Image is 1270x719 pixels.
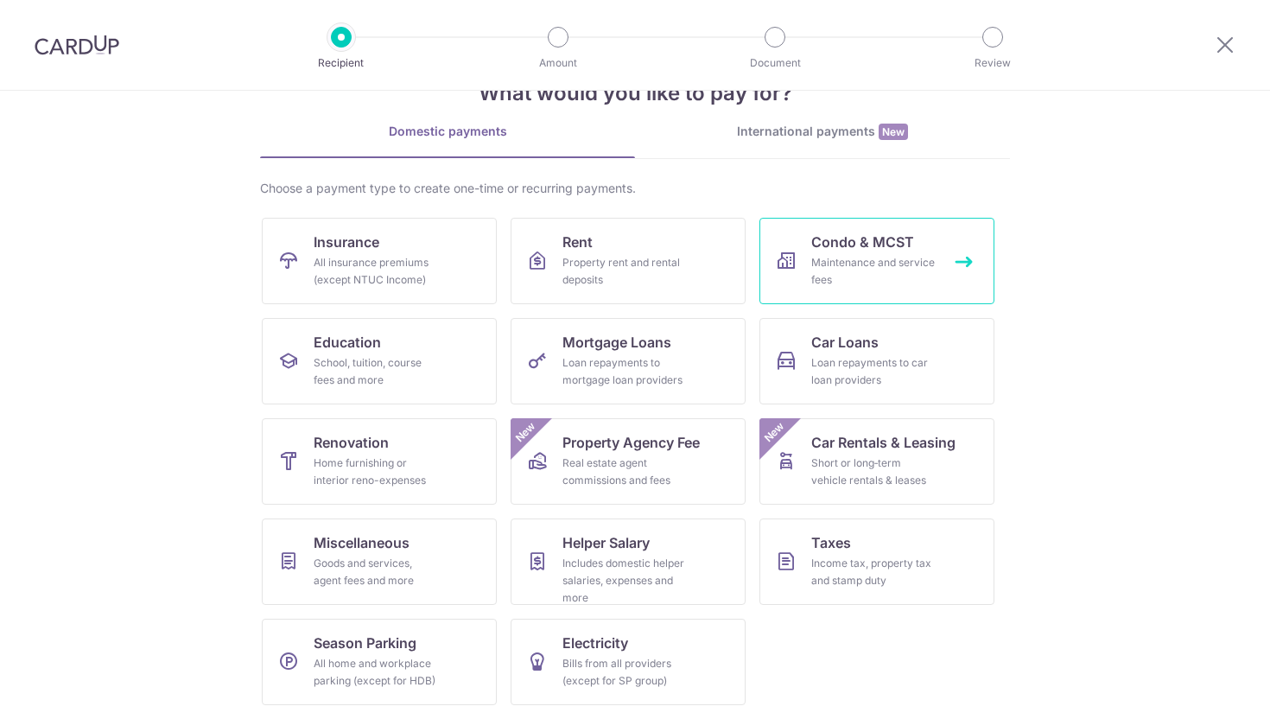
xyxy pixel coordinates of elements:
div: Short or long‑term vehicle rentals & leases [811,455,936,489]
div: Maintenance and service fees [811,254,936,289]
img: CardUp [35,35,119,55]
span: Help [153,12,188,28]
div: Goods and services, agent fees and more [314,555,438,589]
a: Car Rentals & LeasingShort or long‑term vehicle rentals & leasesNew [759,418,994,505]
a: EducationSchool, tuition, course fees and more [262,318,497,404]
div: International payments [635,123,1010,141]
span: New [879,124,908,140]
h4: What would you like to pay for? [260,78,1010,109]
span: Car Rentals & Leasing [811,432,956,453]
a: Season ParkingAll home and workplace parking (except for HDB) [262,619,497,705]
span: Insurance [314,232,379,252]
span: Education [314,332,381,353]
span: Rent [562,232,593,252]
a: RentProperty rent and rental deposits [511,218,746,304]
p: Amount [494,54,622,72]
div: Includes domestic helper salaries, expenses and more [562,555,687,607]
span: New [511,418,540,447]
div: Income tax, property tax and stamp duty [811,555,936,589]
a: TaxesIncome tax, property tax and stamp duty [759,519,994,605]
div: Property rent and rental deposits [562,254,687,289]
div: Home furnishing or interior reno-expenses [314,455,438,489]
a: RenovationHome furnishing or interior reno-expenses [262,418,497,505]
a: ElectricityBills from all providers (except for SP group) [511,619,746,705]
span: Electricity [562,633,628,653]
span: New [760,418,789,447]
p: Recipient [277,54,405,72]
span: Property Agency Fee [562,432,700,453]
div: All insurance premiums (except NTUC Income) [314,254,438,289]
a: Condo & MCSTMaintenance and service fees [759,218,994,304]
div: Choose a payment type to create one-time or recurring payments. [260,180,1010,197]
span: Renovation [314,432,389,453]
span: Season Parking [314,633,416,653]
a: Mortgage LoansLoan repayments to mortgage loan providers [511,318,746,404]
div: Bills from all providers (except for SP group) [562,655,687,690]
span: Condo & MCST [811,232,914,252]
div: Loan repayments to mortgage loan providers [562,354,687,389]
div: Real estate agent commissions and fees [562,455,687,489]
div: School, tuition, course fees and more [314,354,438,389]
span: Taxes [811,532,851,553]
span: Miscellaneous [314,532,410,553]
a: MiscellaneousGoods and services, agent fees and more [262,519,497,605]
a: Property Agency FeeReal estate agent commissions and feesNew [511,418,746,505]
div: Loan repayments to car loan providers [811,354,936,389]
div: All home and workplace parking (except for HDB) [314,655,438,690]
div: Domestic payments [260,123,635,140]
a: Helper SalaryIncludes domestic helper salaries, expenses and more [511,519,746,605]
a: Car LoansLoan repayments to car loan providers [759,318,994,404]
p: Document [711,54,839,72]
span: Car Loans [811,332,879,353]
span: Mortgage Loans [562,332,671,353]
span: Helper Salary [562,532,650,553]
p: Review [929,54,1057,72]
a: InsuranceAll insurance premiums (except NTUC Income) [262,218,497,304]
